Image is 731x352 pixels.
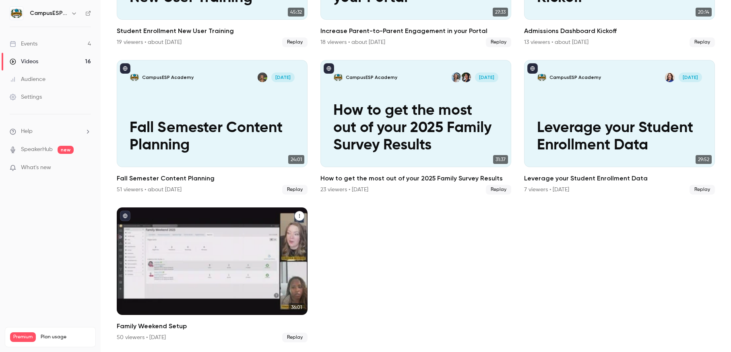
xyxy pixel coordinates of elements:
h2: Admissions Dashboard Kickoff [524,26,715,36]
span: Replay [690,185,715,195]
img: Leverage your Student Enrollment Data [537,72,547,82]
p: How to get the most out of your 2025 Family Survey Results [333,102,498,154]
a: 36:01Family Weekend Setup50 viewers • [DATE]Replay [117,207,308,342]
button: published [120,211,130,221]
p: CampusESP Academy [142,74,194,81]
div: 7 viewers • [DATE] [524,186,569,194]
div: Settings [10,93,42,101]
span: Replay [486,185,511,195]
h2: How to get the most out of your 2025 Family Survey Results [320,174,511,183]
button: published [324,63,334,74]
span: Replay [282,185,308,195]
span: Plan usage [41,334,91,340]
div: Videos [10,58,38,66]
img: Kerri Meeks-Griffin [665,72,675,82]
p: Fall Semester Content Planning [130,120,295,154]
p: Leverage your Student Enrollment Data [537,120,702,154]
div: 50 viewers • [DATE] [117,333,166,342]
img: Elizabeth Harris [452,72,461,82]
div: Events [10,40,37,48]
li: Fall Semester Content Planning [117,60,308,195]
span: Help [21,127,33,136]
div: Audience [10,75,45,83]
a: How to get the most out of your 2025 Family Survey ResultsCampusESP AcademyMelissa SimmsElizabeth... [320,60,511,195]
img: Mira Gandhi [258,72,267,82]
div: 51 viewers • about [DATE] [117,186,182,194]
span: 20:14 [696,8,712,17]
h2: Increase Parent-to-Parent Engagement in your Portal [320,26,511,36]
span: Replay [486,37,511,47]
li: help-dropdown-opener [10,127,91,136]
img: How to get the most out of your 2025 Family Survey Results [333,72,343,82]
a: Leverage your Student Enrollment DataCampusESP AcademyKerri Meeks-Griffin[DATE]Leverage your Stud... [524,60,715,195]
h2: Family Weekend Setup [117,321,308,331]
h2: Fall Semester Content Planning [117,174,308,183]
img: Melissa Simms [461,72,471,82]
div: 23 viewers • [DATE] [320,186,368,194]
div: 19 viewers • about [DATE] [117,38,182,46]
h2: Student Enrollment New User Training [117,26,308,36]
p: CampusESP Academy [549,74,601,81]
iframe: Noticeable Trigger [81,164,91,172]
li: How to get the most out of your 2025 Family Survey Results [320,60,511,195]
p: CampusESP Academy [346,74,397,81]
span: 29:52 [696,155,712,164]
span: 27:33 [493,8,508,17]
span: What's new [21,164,51,172]
img: Fall Semester Content Planning [130,72,139,82]
span: 24:01 [288,155,304,164]
div: 13 viewers • about [DATE] [524,38,589,46]
span: Replay [282,37,308,47]
h6: CampusESP Academy [30,9,68,17]
a: SpeakerHub [21,145,53,154]
li: Leverage your Student Enrollment Data [524,60,715,195]
span: Premium [10,332,36,342]
h2: Leverage your Student Enrollment Data [524,174,715,183]
a: Fall Semester Content PlanningCampusESP AcademyMira Gandhi[DATE]Fall Semester Content Planning24:... [117,60,308,195]
button: published [527,63,538,74]
span: 45:32 [288,8,304,17]
span: new [58,146,74,154]
span: Replay [690,37,715,47]
li: Family Weekend Setup [117,207,308,342]
span: [DATE] [271,72,295,82]
span: 36:01 [289,303,304,312]
span: Replay [282,333,308,342]
button: published [120,63,130,74]
span: [DATE] [475,72,499,82]
span: [DATE] [679,72,702,82]
span: 31:37 [493,155,508,164]
img: CampusESP Academy [10,7,23,20]
div: 18 viewers • about [DATE] [320,38,385,46]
